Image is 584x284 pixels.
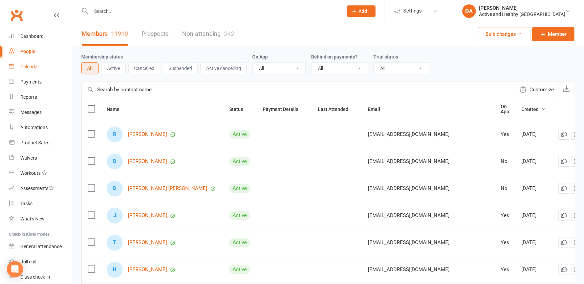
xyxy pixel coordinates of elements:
[20,259,36,264] div: Roll call
[101,62,126,74] button: Active
[229,265,250,274] div: Active
[20,186,54,191] div: Assessments
[347,5,375,17] button: Add
[521,105,546,113] button: Created
[9,254,71,269] a: Roll call
[521,106,546,112] span: Created
[229,238,250,247] div: Active
[107,208,123,223] div: Jacqlin
[263,105,306,113] button: Payment Details
[368,128,450,141] span: [EMAIL_ADDRESS][DOMAIN_NAME]
[142,22,169,46] a: Prospects
[9,239,71,254] a: General attendance kiosk mode
[20,64,39,69] div: Calendar
[107,153,123,169] div: Deor
[89,6,338,16] input: Search...
[82,22,128,46] a: Members11910
[368,209,450,222] span: [EMAIL_ADDRESS][DOMAIN_NAME]
[403,3,422,19] span: Settings
[501,213,509,218] div: Yes
[252,54,268,60] label: On App
[81,54,123,60] label: Membership status
[521,213,546,218] div: [DATE]
[9,44,71,59] a: People
[9,120,71,135] a: Automations
[107,126,123,142] div: Raylene
[548,30,566,38] span: Member
[521,186,546,191] div: [DATE]
[501,240,509,245] div: Yes
[128,240,167,245] a: [PERSON_NAME]
[20,201,33,206] div: Tasks
[7,261,23,277] div: Open Intercom Messenger
[20,94,37,100] div: Reports
[479,5,565,11] div: [PERSON_NAME]
[9,59,71,74] a: Calendar
[9,29,71,44] a: Dashboard
[9,105,71,120] a: Messages
[373,54,398,60] label: Trial status
[20,79,42,85] div: Payments
[368,182,450,195] span: [EMAIL_ADDRESS][DOMAIN_NAME]
[462,4,476,18] div: DA
[229,106,251,112] span: Status
[521,159,546,164] div: [DATE]
[20,244,62,249] div: General attendance
[107,262,123,278] div: Harley
[9,135,71,150] a: Product Sales
[515,81,558,98] button: Customize
[20,49,36,54] div: People
[20,125,48,130] div: Automations
[9,211,71,227] a: What's New
[368,106,388,112] span: Email
[501,186,509,191] div: No
[9,181,71,196] a: Assessments
[128,267,167,273] a: [PERSON_NAME]
[368,236,450,249] span: [EMAIL_ADDRESS][DOMAIN_NAME]
[20,110,42,115] div: Messages
[20,170,41,176] div: Workouts
[20,274,50,280] div: Class check-in
[20,140,49,145] div: Product Sales
[82,81,515,98] input: Search by contact name
[20,33,44,39] div: Dashboard
[111,30,128,37] div: 11910
[229,105,251,113] button: Status
[20,216,45,221] div: What's New
[529,86,554,94] span: Customize
[501,159,509,164] div: No
[229,211,250,220] div: Active
[107,181,123,196] div: Dante Philip
[501,132,509,137] div: Yes
[9,196,71,211] a: Tasks
[8,7,25,24] a: Clubworx
[359,8,367,14] span: Add
[107,106,127,112] span: Name
[368,105,388,113] button: Email
[521,240,546,245] div: [DATE]
[128,62,160,74] button: Cancelled
[229,130,250,139] div: Active
[163,62,198,74] button: Suspended
[20,155,37,161] div: Waivers
[9,166,71,181] a: Workouts
[479,11,565,17] div: Active and Healthy [GEOGRAPHIC_DATA]
[368,155,450,168] span: [EMAIL_ADDRESS][DOMAIN_NAME]
[128,213,167,218] a: [PERSON_NAME]
[229,157,250,166] div: Active
[532,27,574,41] a: Member
[368,263,450,276] span: [EMAIL_ADDRESS][DOMAIN_NAME]
[9,90,71,105] a: Reports
[9,74,71,90] a: Payments
[318,105,356,113] button: Last Attended
[318,106,356,112] span: Last Attended
[200,62,247,74] button: Active cancelling
[81,62,99,74] button: All
[311,54,358,60] label: Behind on payments?
[478,27,530,41] button: Bulk changes
[263,106,306,112] span: Payment Details
[495,98,515,121] th: On App
[229,184,250,193] div: Active
[521,132,546,137] div: [DATE]
[182,22,234,46] a: Non-attending242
